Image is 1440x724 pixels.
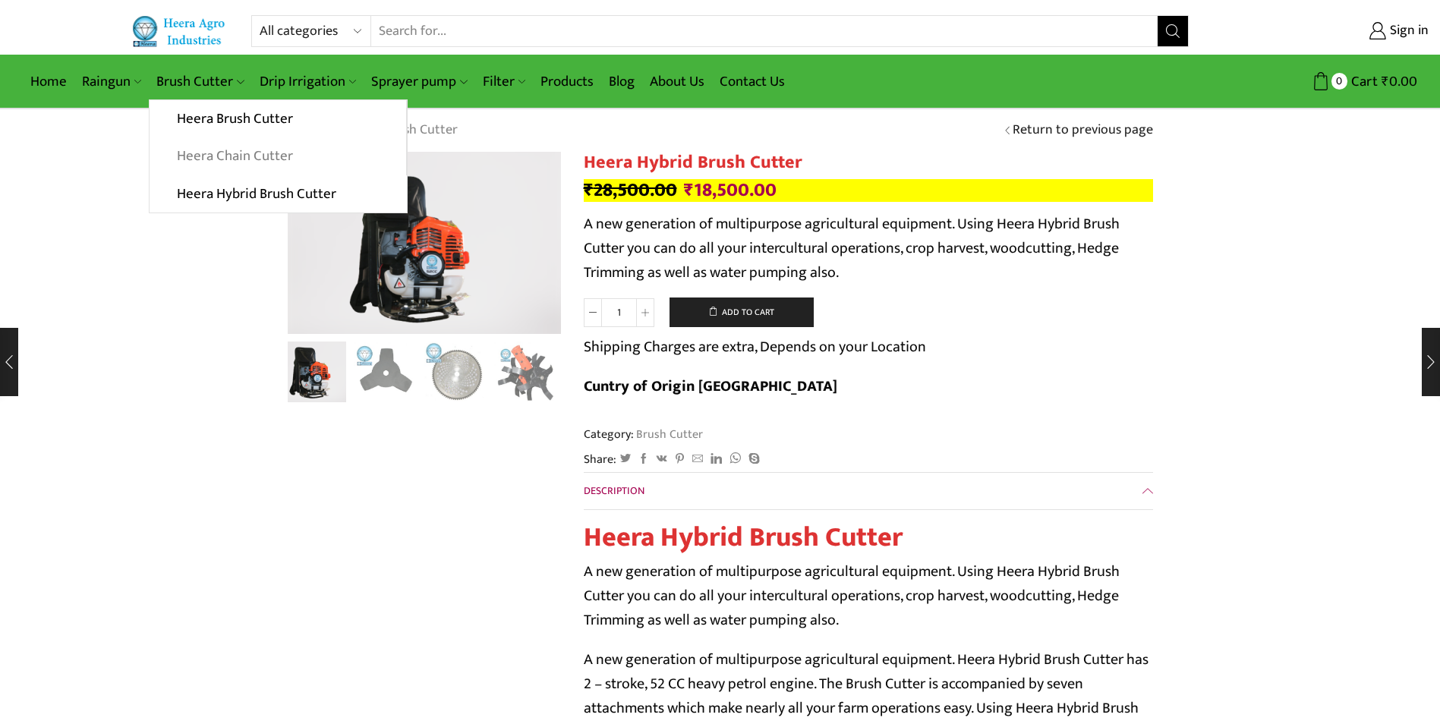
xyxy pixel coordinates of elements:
h1: Heera Hybrid Brush Cutter [584,521,1153,554]
span: Cart [1347,71,1378,92]
a: About Us [642,64,712,99]
a: Sign in [1212,17,1429,45]
a: Return to previous page [1013,121,1153,140]
p: A new generation of multipurpose agricultural equipment. Using Heera Hybrid Brush Cutter you can ... [584,559,1153,632]
a: Heera Chain Cutter [150,137,405,175]
span: 0 [1331,73,1347,89]
button: Search button [1158,16,1188,46]
bdi: 28,500.00 [584,175,677,206]
bdi: 0.00 [1382,70,1417,93]
a: Heera Hybrid Brush Cutter [150,175,406,213]
a: Brush Cutter [149,64,251,99]
span: Share: [584,451,616,468]
a: Heera Brush Cutter [284,339,347,402]
span: ₹ [584,175,594,206]
input: Search for... [371,16,1157,46]
li: 2 / 10 [354,342,417,402]
a: Sprayer pump [364,64,474,99]
p: Shipping Charges are extra, Depends on your Location [584,335,926,359]
div: 1 / 10 [288,152,561,334]
a: Products [533,64,601,99]
a: 0 Cart ₹0.00 [1204,68,1417,96]
input: Product quantity [602,298,636,327]
span: ₹ [1382,70,1389,93]
span: ₹ [684,175,694,206]
a: Heera Brush Cutter [150,100,405,138]
a: Brush Cutter [634,424,703,444]
span: Sign in [1386,21,1429,41]
li: 4 / 10 [494,342,557,402]
a: 15 [424,342,487,404]
a: 13 [494,342,557,404]
a: Drip Irrigation [252,64,364,99]
a: Contact Us [712,64,792,99]
bdi: 18,500.00 [684,175,777,206]
li: 3 / 10 [424,342,487,402]
img: WEEDER [494,342,557,404]
span: Category: [584,426,703,443]
p: A new generation of multipurpose agricultural equipment. Using Heera Hybrid Brush Cutter you can ... [584,212,1153,285]
span: Description [584,482,644,499]
a: Description [584,473,1153,509]
a: Raingun [74,64,149,99]
a: Brush Cutter [383,121,458,140]
b: Cuntry of Origin [GEOGRAPHIC_DATA] [584,373,837,399]
h1: Heera Hybrid Brush Cutter [584,152,1153,174]
a: Filter [475,64,533,99]
button: Add to cart [670,297,814,328]
a: 14 [354,342,417,404]
a: Home [23,64,74,99]
a: Blog [601,64,642,99]
li: 1 / 10 [284,342,347,402]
